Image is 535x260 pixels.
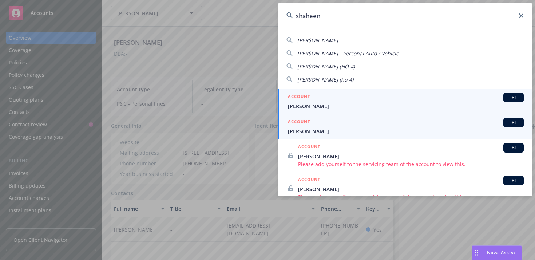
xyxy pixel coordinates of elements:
[278,3,532,29] input: Search...
[298,176,320,185] h5: ACCOUNT
[298,160,524,168] span: Please add yourself to the servicing team of the account to view this.
[298,143,320,152] h5: ACCOUNT
[297,63,355,70] span: [PERSON_NAME] (HO-4)
[506,145,521,151] span: BI
[288,127,524,135] span: [PERSON_NAME]
[506,94,521,101] span: BI
[278,89,532,114] a: ACCOUNTBI[PERSON_NAME]
[297,76,353,83] span: [PERSON_NAME] (ho-4)
[278,114,532,139] a: ACCOUNTBI[PERSON_NAME]
[472,246,481,260] div: Drag to move
[288,93,310,102] h5: ACCOUNT
[472,245,522,260] button: Nova Assist
[506,119,521,126] span: BI
[487,249,516,256] span: Nova Assist
[297,37,338,44] span: [PERSON_NAME]
[288,118,310,127] h5: ACCOUNT
[288,102,524,110] span: [PERSON_NAME]
[297,50,399,57] span: [PERSON_NAME] - Personal Auto / Vehicle
[278,139,532,172] a: ACCOUNTBI[PERSON_NAME]Please add yourself to the servicing team of the account to view this.
[298,153,524,160] span: [PERSON_NAME]
[506,177,521,184] span: BI
[278,172,532,205] a: ACCOUNTBI[PERSON_NAME]Please add yourself to the servicing team of the account to view this.
[298,193,524,201] span: Please add yourself to the servicing team of the account to view this.
[298,185,524,193] span: [PERSON_NAME]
